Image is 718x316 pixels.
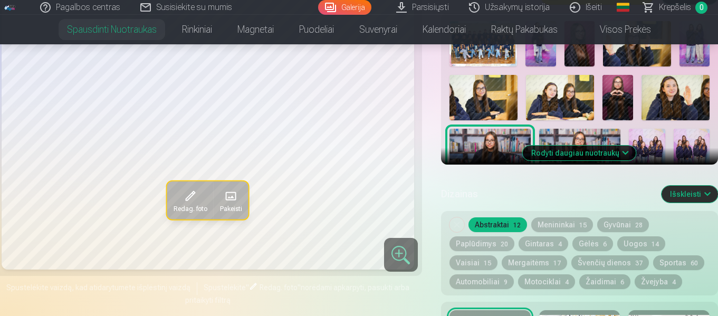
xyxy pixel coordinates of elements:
button: Automobiliai9 [449,274,514,289]
span: 4 [672,279,676,286]
span: 4 [565,279,569,286]
span: 20 [501,241,508,248]
span: 12 [513,222,521,229]
button: Pakeisti [214,181,248,219]
span: 9 [504,279,508,286]
button: Vaisiai15 [449,255,497,270]
a: Magnetai [225,15,286,44]
button: Gėlės6 [572,236,613,251]
button: Abstraktai12 [468,217,527,232]
button: Žvejyba4 [635,274,682,289]
button: Žaidimai6 [579,274,630,289]
a: Kalendoriai [410,15,478,44]
button: Paplūdimys20 [449,236,514,251]
span: Redag. foto [260,283,298,292]
a: Raktų pakabukas [478,15,570,44]
button: Redag. foto [167,181,214,219]
button: Sportas60 [653,255,704,270]
span: Spustelėkite [204,283,246,292]
span: 17 [553,260,561,267]
span: 60 [691,260,698,267]
button: Išskleisti [662,186,718,203]
button: Gyvūnai28 [597,217,649,232]
span: 0 [695,2,707,14]
h5: Dizainas [441,187,653,202]
img: /fa2 [4,4,16,11]
button: Uogos14 [617,236,665,251]
button: Mergaitėms17 [502,255,567,270]
span: 15 [579,222,587,229]
span: " [298,283,301,292]
span: Spustelėkite vaizdą, kad atidarytumėte išplėstinį vaizdą [6,282,190,293]
button: Rodyti daugiau nuotraukų [523,146,636,160]
span: Pakeisti [220,205,242,213]
a: Spausdinti nuotraukas [54,15,169,44]
button: Gintaras4 [519,236,568,251]
span: " [246,283,249,292]
span: 37 [635,260,643,267]
span: 6 [603,241,607,248]
a: Puodeliai [286,15,347,44]
span: 28 [635,222,643,229]
span: 4 [558,241,562,248]
button: Motociklai4 [518,274,575,289]
span: Redag. foto [174,205,207,213]
span: Krepšelis [659,1,691,14]
span: 6 [620,279,624,286]
span: 15 [484,260,491,267]
button: Menininkai15 [531,217,593,232]
button: Švenčių dienos37 [571,255,649,270]
a: Rinkiniai [169,15,225,44]
a: Suvenyrai [347,15,410,44]
span: 14 [652,241,659,248]
a: Visos prekės [570,15,664,44]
